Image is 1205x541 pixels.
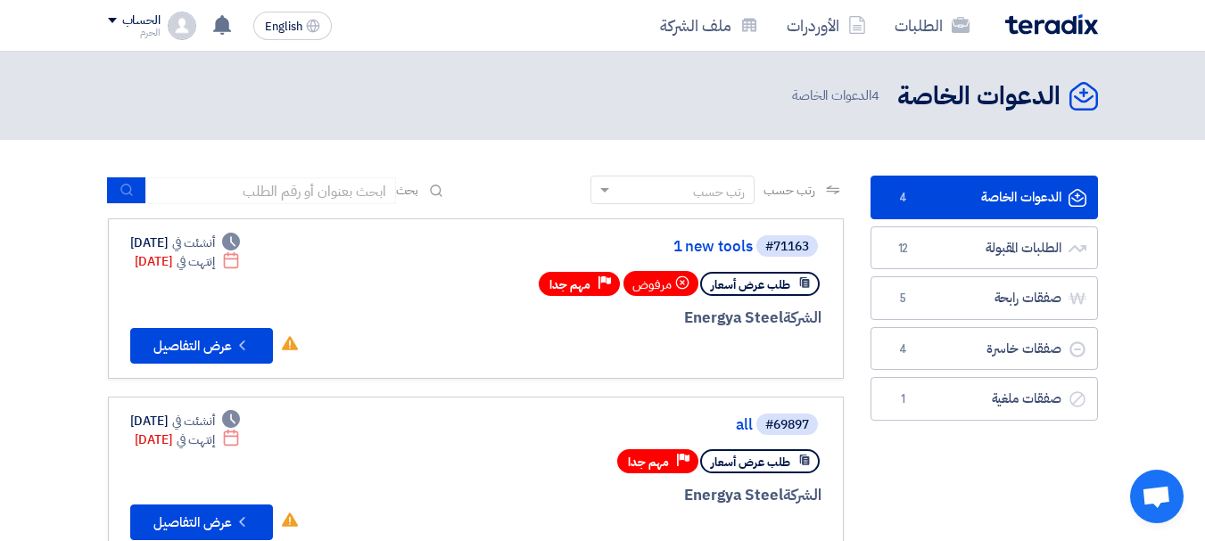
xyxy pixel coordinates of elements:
[880,4,984,46] a: الطلبات
[130,328,273,364] button: عرض التفاصيل
[871,276,1098,320] a: صفقات رابحة5
[392,307,821,330] div: Energya Steel
[549,276,590,293] span: مهم جدا
[265,20,302,33] span: English
[177,430,215,449] span: إنتهت في
[253,12,332,40] button: English
[628,454,669,471] span: مهم جدا
[772,4,880,46] a: الأوردرات
[623,271,698,296] div: مرفوض
[146,177,396,204] input: ابحث بعنوان أو رقم الطلب
[396,239,753,255] a: 1 new tools
[765,241,809,253] div: #71163
[763,181,814,200] span: رتب حسب
[871,226,1098,270] a: الطلبات المقبولة12
[871,327,1098,371] a: صفقات خاسرة4
[792,86,883,106] span: الدعوات الخاصة
[1130,470,1184,523] a: Open chat
[177,252,215,271] span: إنتهت في
[646,4,772,46] a: ملف الشركة
[871,86,879,105] span: 4
[396,417,753,433] a: all
[130,234,241,252] div: [DATE]
[783,307,821,329] span: الشركة
[711,454,790,471] span: طلب عرض أسعار
[783,484,821,506] span: الشركة
[168,12,196,40] img: profile_test.png
[893,390,914,408] span: 1
[893,240,914,258] span: 12
[130,504,273,540] button: عرض التفاصيل
[871,377,1098,421] a: صفقات ملغية1
[711,276,790,293] span: طلب عرض أسعار
[122,13,161,29] div: الحساب
[893,189,914,207] span: 4
[130,412,241,430] div: [DATE]
[871,176,1098,219] a: الدعوات الخاصة4
[172,234,215,252] span: أنشئت في
[108,28,161,37] div: الحرم
[765,419,809,431] div: #69897
[893,340,914,358] span: 4
[135,430,241,449] div: [DATE]
[392,484,821,507] div: Energya Steel
[897,79,1061,114] h2: الدعوات الخاصة
[893,290,914,307] span: 5
[693,183,745,201] div: رتب حسب
[172,412,215,430] span: أنشئت في
[396,181,419,200] span: بحث
[135,252,241,271] div: [DATE]
[1005,14,1098,35] img: Teradix logo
